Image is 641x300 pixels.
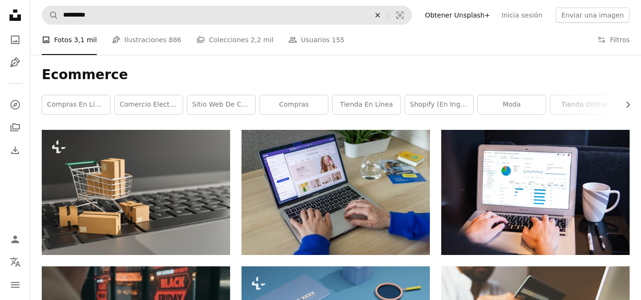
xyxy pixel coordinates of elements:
[42,130,230,255] img: Primer plano del carrito de compras en la parte superior del teclado de la computadora con cajas ...
[42,6,412,25] form: Encuentra imágenes en todo el sitio
[196,25,273,55] a: Colecciones 2,2 mil
[419,8,496,23] a: Obtener Unsplash+
[333,95,400,114] a: tienda en línea
[251,35,273,45] span: 2,2 mil
[115,95,183,114] a: Comercio electrónico
[478,95,546,114] a: Moda
[42,95,110,114] a: Compras en línea
[389,6,411,24] button: Búsqueda visual
[242,130,430,255] img: Una persona escribiendo en una computadora portátil sobre una mesa
[6,275,25,294] button: Menú
[405,95,473,114] a: Shopify (en inglés)
[6,6,25,27] a: Inicio — Unsplash
[6,118,25,137] a: Colecciones
[367,6,388,24] button: Borrar
[242,188,430,197] a: Una persona escribiendo en una computadora portátil sobre una mesa
[112,25,181,55] a: Ilustraciones 886
[597,25,630,55] button: Filtros
[496,8,548,23] a: Inicia sesión
[6,95,25,114] a: Explorar
[6,53,25,72] a: Ilustraciones
[288,25,344,55] a: Usuarios 155
[332,35,344,45] span: 155
[6,141,25,160] a: Historial de descargas
[6,230,25,249] a: Iniciar sesión / Registrarse
[42,66,630,83] h1: Ecommerce
[556,8,630,23] button: Enviar una imagen
[441,188,630,197] a: Persona usando MacBook Pro en Black Table
[6,30,25,49] a: Fotos
[550,95,618,114] a: Tienda Online
[441,130,630,255] img: Persona usando MacBook Pro en Black Table
[619,95,630,114] button: desplazar lista a la derecha
[260,95,328,114] a: compras
[42,188,230,197] a: Primer plano del carrito de compras en la parte superior del teclado de la computadora con cajas ...
[42,6,58,24] button: Buscar en Unsplash
[6,253,25,272] button: Idioma
[168,35,181,45] span: 886
[187,95,255,114] a: Sitio web de comercio electrónico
